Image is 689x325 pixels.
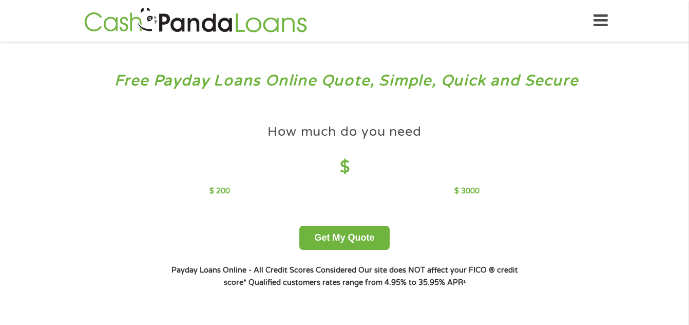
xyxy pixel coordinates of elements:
strong: Qualified customers rates range from 4.95% to 35.95% APR¹ [248,278,466,287]
h4: How much do you need [267,123,422,140]
p: $ 3000 [454,186,480,197]
strong: Payday Loans Online - All Credit Scores Considered [171,266,356,275]
button: Get My Quote [299,226,389,250]
h3: Free Payday Loans Online Quote, Simple, Quick and Secure [30,71,660,91]
strong: Our site does NOT affect your FICO ® credit score* [224,266,518,287]
img: GetLoanNow Logo [81,6,310,35]
p: $ 200 [209,186,230,197]
h4: $ [209,157,479,178]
